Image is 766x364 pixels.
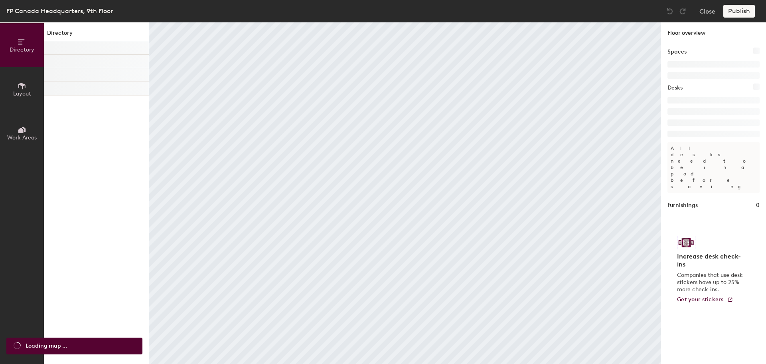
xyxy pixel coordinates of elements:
[661,22,766,41] h1: Floor overview
[6,6,113,16] div: FP Canada Headquarters, 9th Floor
[7,134,37,141] span: Work Areas
[699,5,715,18] button: Close
[26,342,67,350] span: Loading map ...
[666,7,674,15] img: Undo
[44,29,149,41] h1: Directory
[677,272,745,293] p: Companies that use desk stickers have up to 25% more check-ins.
[677,253,745,269] h4: Increase desk check-ins
[13,90,31,97] span: Layout
[679,7,687,15] img: Redo
[677,296,733,303] a: Get your stickers
[677,296,724,303] span: Get your stickers
[756,201,760,210] h1: 0
[667,84,683,92] h1: Desks
[667,142,760,193] p: All desks need to be in a pod before saving
[667,48,687,56] h1: Spaces
[677,236,695,249] img: Sticker logo
[667,201,698,210] h1: Furnishings
[10,46,34,53] span: Directory
[149,22,661,364] canvas: Map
